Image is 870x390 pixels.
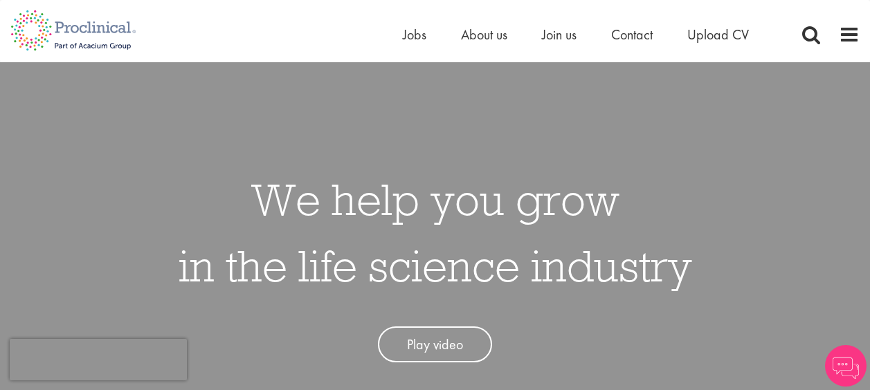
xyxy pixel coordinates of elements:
a: Play video [378,326,492,363]
a: Upload CV [687,26,749,44]
h1: We help you grow in the life science industry [179,166,692,299]
img: Chatbot [825,345,867,387]
a: Jobs [403,26,426,44]
a: Contact [611,26,653,44]
a: Join us [542,26,577,44]
a: About us [461,26,507,44]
